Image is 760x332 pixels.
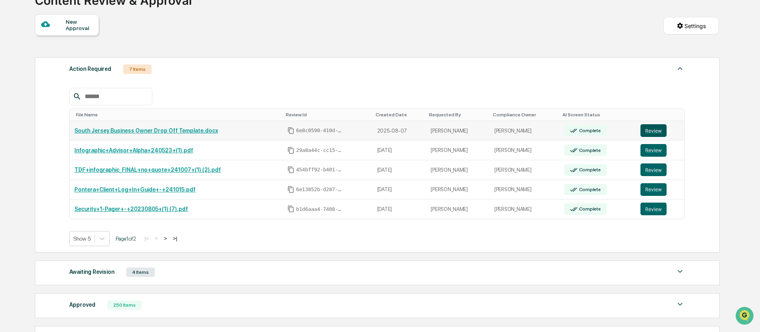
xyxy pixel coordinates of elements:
[578,148,601,153] div: Complete
[640,144,667,157] button: Review
[578,167,601,173] div: Complete
[69,267,114,277] div: Awaiting Revision
[640,144,680,157] a: Review
[8,17,144,29] p: How can we help?
[735,306,756,327] iframe: Open customer support
[107,300,142,310] div: 250 Items
[640,203,680,215] a: Review
[8,61,22,75] img: 1746055101610-c473b297-6a78-478c-a979-82029cc54cd1
[429,112,486,118] div: Toggle SortBy
[54,97,101,111] a: 🗄️Attestations
[372,121,426,141] td: 2025-08-07
[675,64,685,73] img: caret
[640,163,667,176] button: Review
[27,61,130,68] div: Start new chat
[372,160,426,180] td: [DATE]
[74,147,193,154] a: Infographic+Advisor+Alpha+240523+(1).pdf
[426,140,490,160] td: [PERSON_NAME]
[675,300,685,309] img: caret
[74,186,196,193] a: Pontera+Client+Log+In+Guide+-+241015.pdf
[74,167,221,173] a: TDF+infographic_FINAL+no+quote+241007+(1) (2).pdf
[69,300,95,310] div: Approved
[287,147,294,154] span: Copy Id
[640,183,667,196] button: Review
[490,199,559,219] td: [PERSON_NAME]
[126,267,155,277] div: 4 Items
[640,203,667,215] button: Review
[65,100,98,108] span: Attestations
[79,134,96,140] span: Pylon
[675,267,685,276] img: caret
[123,65,152,74] div: 7 Items
[142,235,151,242] button: |<
[171,235,180,242] button: >|
[287,186,294,193] span: Copy Id
[57,101,64,107] div: 🗄️
[562,112,633,118] div: Toggle SortBy
[663,17,719,34] button: Settings
[578,187,601,192] div: Complete
[490,180,559,200] td: [PERSON_NAME]
[296,127,344,134] span: 6e8c0590-410d-44a1-821c-9d16c729dcae
[426,199,490,219] td: [PERSON_NAME]
[287,127,294,134] span: Copy Id
[490,121,559,141] td: [PERSON_NAME]
[640,183,680,196] a: Review
[66,19,92,31] div: New Approval
[426,121,490,141] td: [PERSON_NAME]
[376,112,423,118] div: Toggle SortBy
[286,112,369,118] div: Toggle SortBy
[296,167,344,173] span: 454bff92-b401-4d10-9e6c-b863b8b06849
[27,68,100,75] div: We're available if you need us!
[152,235,160,242] button: <
[161,235,169,242] button: >
[56,134,96,140] a: Powered byPylon
[296,206,344,212] span: b1d6aaa4-7408-4c30-8c0b-0851d2577d75
[372,199,426,219] td: [DATE]
[578,128,601,133] div: Complete
[74,206,188,212] a: Security+1-Pager+-+20230805+(1) (7).pdf
[578,206,601,212] div: Complete
[372,140,426,160] td: [DATE]
[640,163,680,176] a: Review
[640,124,680,137] a: Review
[69,64,111,74] div: Action Required
[116,235,136,242] span: Page 1 of 2
[76,112,279,118] div: Toggle SortBy
[640,124,667,137] button: Review
[8,101,14,107] div: 🖐️
[296,186,344,193] span: 6e13852b-d287-4fa3-b7b1-9e93f647768c
[490,160,559,180] td: [PERSON_NAME]
[296,147,344,154] span: 29a8a44c-cc15-45cf-9880-d93dbb9e4c3d
[21,36,131,44] input: Clear
[372,180,426,200] td: [DATE]
[5,112,53,126] a: 🔎Data Lookup
[287,166,294,173] span: Copy Id
[74,127,218,134] a: South Jersey Business Owner Drop Off Template.docx
[287,205,294,212] span: Copy Id
[5,97,54,111] a: 🖐️Preclearance
[16,100,51,108] span: Preclearance
[16,115,50,123] span: Data Lookup
[493,112,556,118] div: Toggle SortBy
[490,140,559,160] td: [PERSON_NAME]
[135,63,144,72] button: Start new chat
[642,112,681,118] div: Toggle SortBy
[8,116,14,122] div: 🔎
[426,180,490,200] td: [PERSON_NAME]
[426,160,490,180] td: [PERSON_NAME]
